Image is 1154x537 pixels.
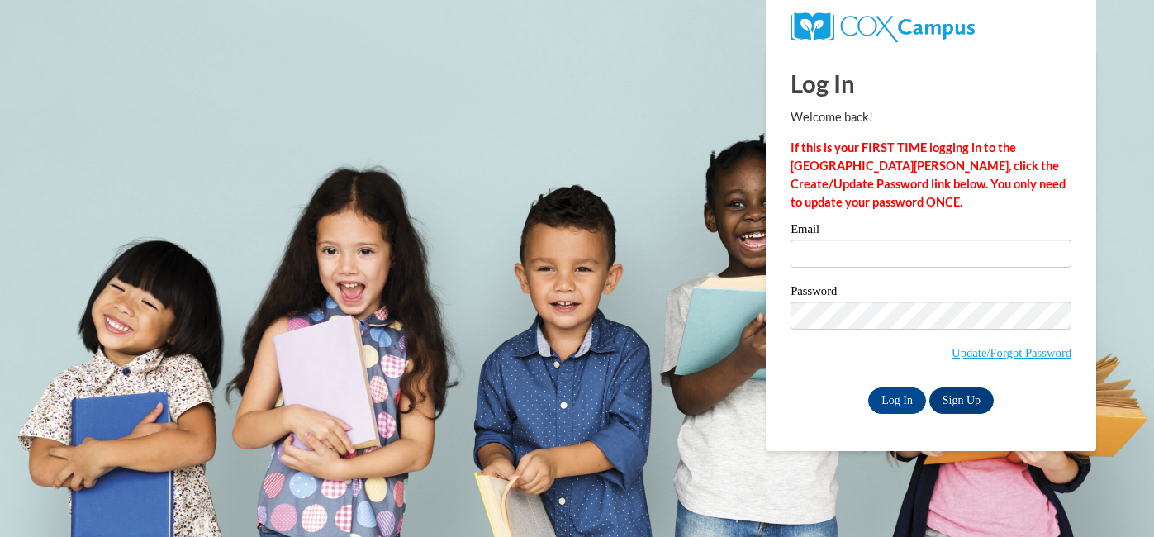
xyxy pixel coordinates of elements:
strong: If this is your FIRST TIME logging in to the [GEOGRAPHIC_DATA][PERSON_NAME], click the Create/Upd... [791,140,1066,209]
h1: Log In [791,66,1071,100]
label: Password [791,285,1071,302]
input: Log In [868,387,926,414]
a: Update/Forgot Password [952,346,1071,359]
a: Sign Up [929,387,994,414]
a: COX Campus [791,19,975,33]
label: Email [791,223,1071,240]
img: COX Campus [791,12,975,42]
p: Welcome back! [791,108,1071,126]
